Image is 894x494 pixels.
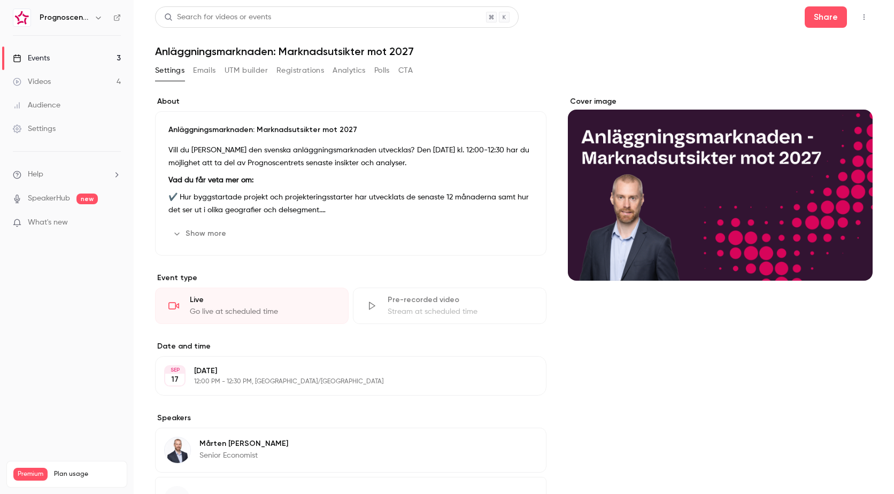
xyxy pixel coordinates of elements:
[13,100,60,111] div: Audience
[193,62,215,79] button: Emails
[28,217,68,228] span: What's new
[155,288,349,324] div: LiveGo live at scheduled time
[155,273,546,283] p: Event type
[28,193,70,204] a: SpeakerHub
[155,341,546,352] label: Date and time
[155,428,546,473] div: Mårten PappilaMårten [PERSON_NAME]Senior Economist
[199,438,288,449] p: Mårten [PERSON_NAME]
[13,124,56,134] div: Settings
[568,96,873,281] section: Cover image
[276,62,324,79] button: Registrations
[155,413,546,423] label: Speakers
[199,450,288,461] p: Senior Economist
[374,62,390,79] button: Polls
[155,45,873,58] h1: Anläggningsmarknaden: Marknadsutsikter mot 2027
[168,225,233,242] button: Show more
[171,374,179,385] p: 17
[190,306,335,317] div: Go live at scheduled time
[225,62,268,79] button: UTM builder
[165,437,190,463] img: Mårten Pappila
[805,6,847,28] button: Share
[194,366,490,376] p: [DATE]
[333,62,366,79] button: Analytics
[13,53,50,64] div: Events
[353,288,546,324] div: Pre-recorded videoStream at scheduled time
[388,306,533,317] div: Stream at scheduled time
[13,9,30,26] img: Prognoscentret | Powered by Hubexo
[76,194,98,204] span: new
[168,191,533,217] p: ✔️ Hur byggstartade projekt och projekteringsstarter har utvecklats de senaste 12 månaderna samt ...
[190,295,335,305] div: Live
[28,169,43,180] span: Help
[54,470,120,478] span: Plan usage
[398,62,413,79] button: CTA
[108,218,121,228] iframe: Noticeable Trigger
[13,169,121,180] li: help-dropdown-opener
[13,468,48,481] span: Premium
[155,96,546,107] label: About
[164,12,271,23] div: Search for videos or events
[165,366,184,374] div: SEP
[388,295,533,305] div: Pre-recorded video
[194,377,490,386] p: 12:00 PM - 12:30 PM, [GEOGRAPHIC_DATA]/[GEOGRAPHIC_DATA]
[568,96,873,107] label: Cover image
[168,144,533,169] p: Vill du [PERSON_NAME] den svenska anläggningsmarknaden utvecklas? Den [DATE] kl. 12:00-12:30 har ...
[40,12,90,23] h6: Prognoscentret | Powered by Hubexo
[168,176,253,184] strong: Vad du får veta mer om:
[13,76,51,87] div: Videos
[168,125,533,135] p: Anläggningsmarknaden: Marknadsutsikter mot 2027
[155,62,184,79] button: Settings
